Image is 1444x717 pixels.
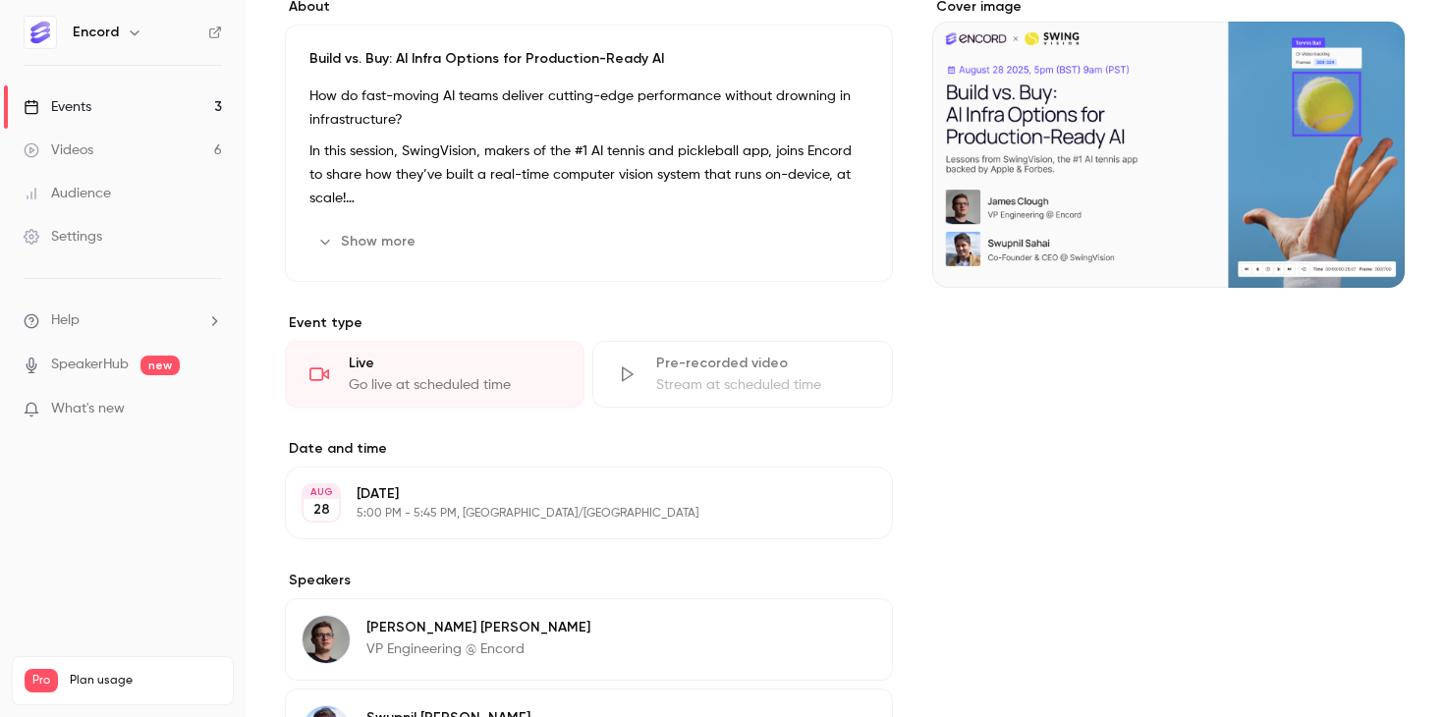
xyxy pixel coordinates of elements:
span: What's new [51,399,125,419]
span: Help [51,310,80,331]
a: SpeakerHub [51,355,129,375]
div: Audience [24,184,111,203]
p: How do fast-moving AI teams deliver cutting-edge performance without drowning in infrastructure? [309,84,868,132]
p: [PERSON_NAME] [PERSON_NAME] [366,618,590,637]
div: Events [24,97,91,117]
div: Stream at scheduled time [656,375,867,395]
div: Pre-recorded video [656,354,867,373]
h6: Encord [73,23,119,42]
div: Go live at scheduled time [349,375,560,395]
div: Videos [24,140,93,160]
span: Plan usage [70,673,221,689]
button: Show more [309,226,427,257]
p: 5:00 PM - 5:45 PM, [GEOGRAPHIC_DATA]/[GEOGRAPHIC_DATA] [357,506,789,522]
p: 28 [313,500,330,520]
img: Encord [25,17,56,48]
div: AUG [304,485,339,499]
div: James Clough[PERSON_NAME] [PERSON_NAME]VP Engineering @ Encord [285,598,893,681]
iframe: Noticeable Trigger [198,401,222,418]
p: In this session, SwingVision, makers of the #1 AI tennis and pickleball app, joins Encord to shar... [309,139,868,210]
label: Speakers [285,571,893,590]
label: Date and time [285,439,893,459]
div: Pre-recorded videoStream at scheduled time [592,341,892,408]
div: Settings [24,227,102,247]
p: Event type [285,313,893,333]
span: new [140,356,180,375]
img: James Clough [303,616,350,663]
p: VP Engineering @ Encord [366,639,590,659]
p: Build vs. Buy: AI Infra Options for Production-Ready AI [309,49,868,69]
li: help-dropdown-opener [24,310,222,331]
div: LiveGo live at scheduled time [285,341,584,408]
p: [DATE] [357,484,789,504]
span: Pro [25,669,58,692]
div: Live [349,354,560,373]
